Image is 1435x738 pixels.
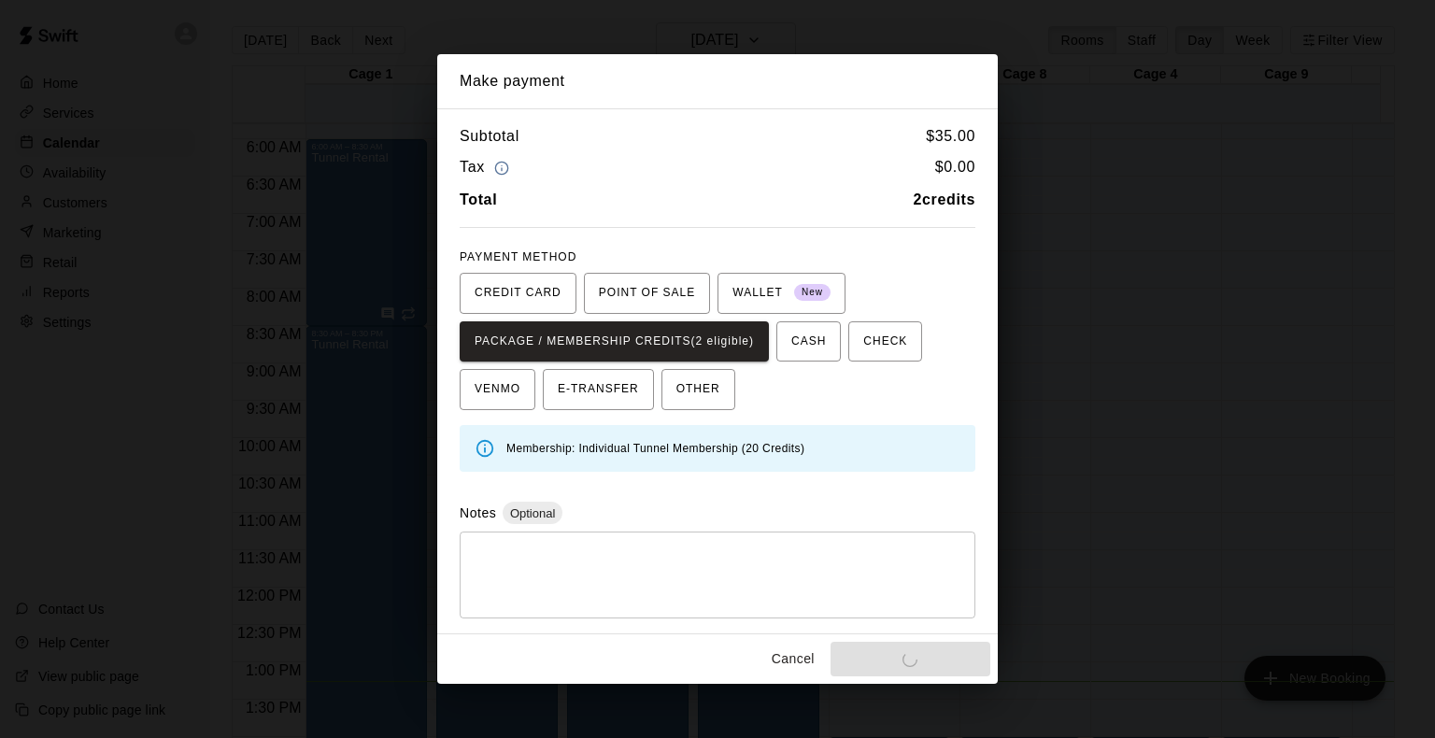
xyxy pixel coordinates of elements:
[776,321,841,362] button: CASH
[763,642,823,676] button: Cancel
[732,278,831,308] span: WALLET
[475,278,561,308] span: CREDIT CARD
[661,369,735,410] button: OTHER
[935,155,975,180] h6: $ 0.00
[460,273,576,314] button: CREDIT CARD
[599,278,695,308] span: POINT OF SALE
[584,273,710,314] button: POINT OF SALE
[863,327,907,357] span: CHECK
[460,250,576,263] span: PAYMENT METHOD
[475,327,754,357] span: PACKAGE / MEMBERSHIP CREDITS (2 eligible)
[794,280,831,305] span: New
[914,192,976,207] b: 2 credits
[460,155,514,180] h6: Tax
[503,506,562,520] span: Optional
[791,327,826,357] span: CASH
[926,124,975,149] h6: $ 35.00
[475,375,520,404] span: VENMO
[558,375,639,404] span: E-TRANSFER
[506,442,804,455] span: Membership: Individual Tunnel Membership (20 Credits)
[676,375,720,404] span: OTHER
[717,273,845,314] button: WALLET New
[460,124,519,149] h6: Subtotal
[460,192,497,207] b: Total
[543,369,654,410] button: E-TRANSFER
[848,321,922,362] button: CHECK
[437,54,998,108] h2: Make payment
[460,321,769,362] button: PACKAGE / MEMBERSHIP CREDITS(2 eligible)
[460,369,535,410] button: VENMO
[460,505,496,520] label: Notes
